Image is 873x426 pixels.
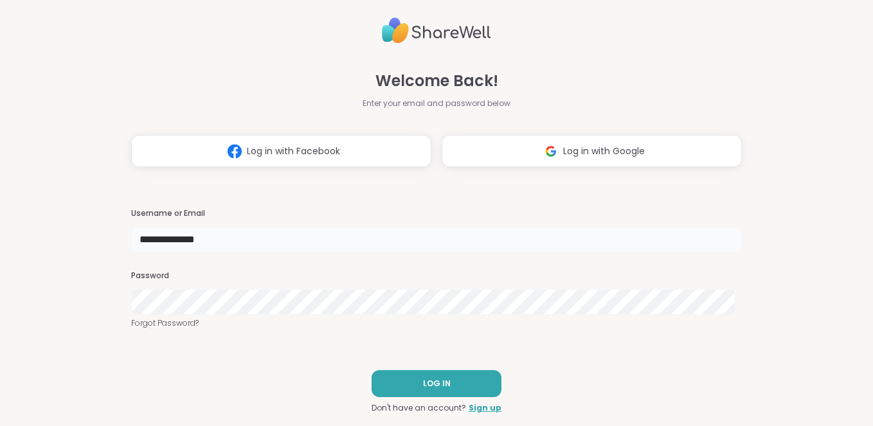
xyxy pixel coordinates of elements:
img: ShareWell Logomark [222,139,247,163]
span: Log in with Google [563,145,645,158]
button: LOG IN [372,370,501,397]
span: Welcome Back! [375,69,498,93]
span: LOG IN [423,378,451,389]
a: Forgot Password? [131,317,742,329]
button: Log in with Facebook [131,135,431,167]
span: Log in with Facebook [247,145,340,158]
img: ShareWell Logo [382,12,491,49]
span: Enter your email and password below [363,98,510,109]
img: ShareWell Logomark [539,139,563,163]
button: Log in with Google [442,135,742,167]
h3: Password [131,271,742,281]
a: Sign up [469,402,501,414]
span: Don't have an account? [372,402,466,414]
h3: Username or Email [131,208,742,219]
